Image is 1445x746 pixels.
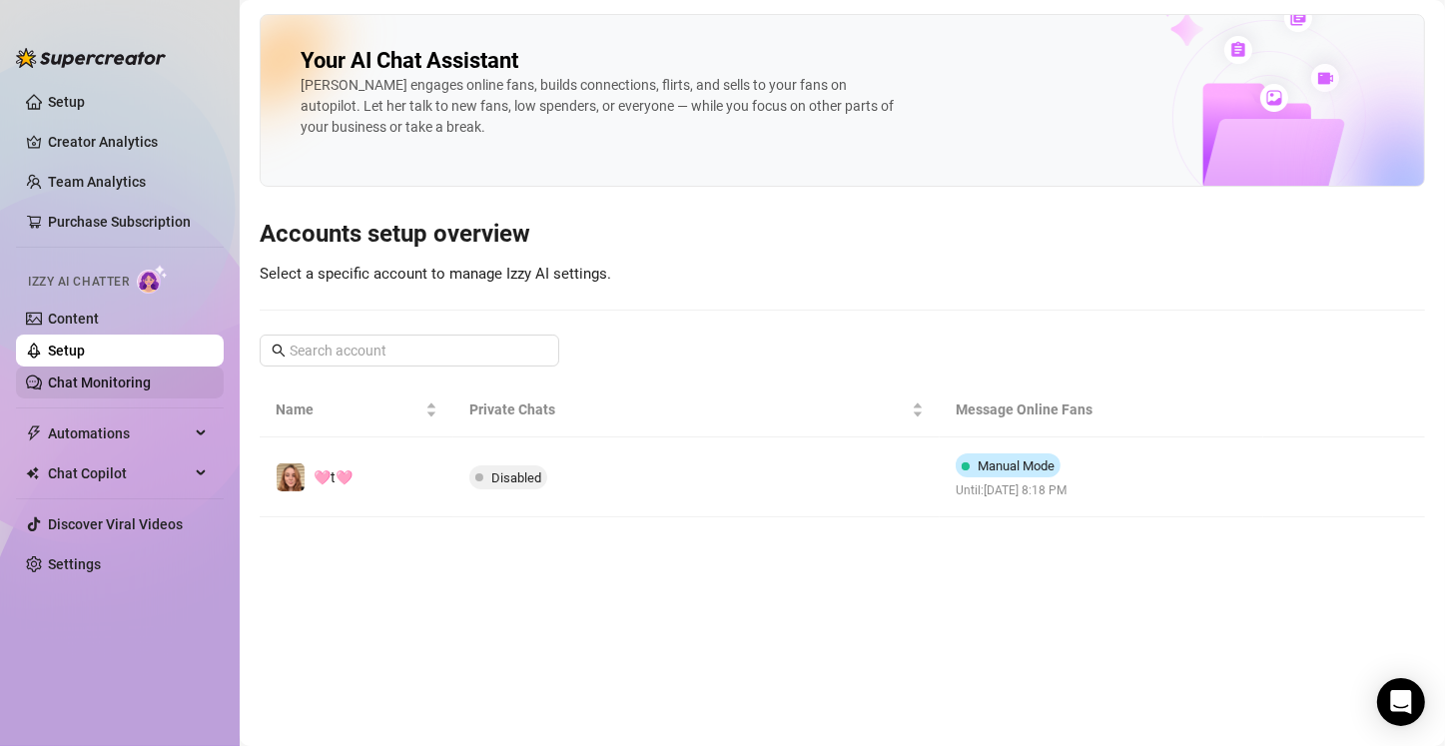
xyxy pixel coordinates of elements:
span: Manual Mode [978,458,1055,473]
a: Content [48,311,99,327]
span: Select a specific account to manage Izzy AI settings. [260,265,611,283]
span: Private Chats [469,398,907,420]
span: Until: [DATE] 8:18 PM [956,481,1069,500]
img: 🩷t🩷 [277,463,305,491]
span: thunderbolt [26,425,42,441]
a: Chat Monitoring [48,374,151,390]
h2: Your AI Chat Assistant [301,47,518,75]
img: logo-BBDzfeDw.svg [16,48,166,68]
a: Purchase Subscription [48,206,208,238]
span: search [272,344,286,358]
input: Search account [290,340,531,362]
span: Disabled [491,470,541,485]
span: Name [276,398,421,420]
span: 🩷t🩷 [314,469,353,485]
a: Creator Analytics [48,126,208,158]
a: Team Analytics [48,174,146,190]
h3: Accounts setup overview [260,219,1425,251]
th: Private Chats [453,382,939,437]
span: Chat Copilot [48,457,190,489]
img: AI Chatter [137,265,168,294]
div: [PERSON_NAME] engages online fans, builds connections, flirts, and sells to your fans on autopilo... [301,75,900,138]
th: Name [260,382,453,437]
a: Discover Viral Videos [48,516,183,532]
div: Open Intercom Messenger [1377,678,1425,726]
span: Automations [48,417,190,449]
th: Message Online Fans [940,382,1263,437]
a: Settings [48,556,101,572]
span: Izzy AI Chatter [28,273,129,292]
a: Setup [48,343,85,359]
a: Setup [48,94,85,110]
img: Chat Copilot [26,466,39,480]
